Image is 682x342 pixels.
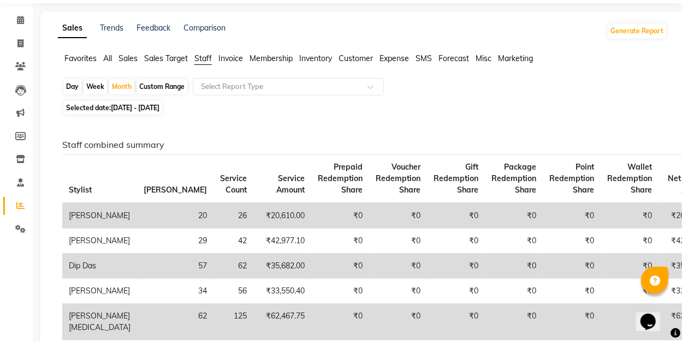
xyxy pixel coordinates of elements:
[438,53,469,63] span: Forecast
[543,203,601,229] td: ₹0
[253,254,311,279] td: ₹35,682.00
[318,162,363,195] span: Prepaid Redemption Share
[62,304,137,340] td: [PERSON_NAME][MEDICAL_DATA]
[118,53,138,63] span: Sales
[311,304,369,340] td: ₹0
[253,203,311,229] td: ₹20,610.00
[137,203,214,229] td: 20
[63,101,162,115] span: Selected date:
[369,279,427,304] td: ₹0
[485,254,543,279] td: ₹0
[601,304,659,340] td: ₹0
[111,104,159,112] span: [DATE] - [DATE]
[62,203,137,229] td: [PERSON_NAME]
[549,162,594,195] span: Point Redemption Share
[214,254,253,279] td: 62
[214,229,253,254] td: 42
[601,203,659,229] td: ₹0
[253,229,311,254] td: ₹42,977.10
[311,203,369,229] td: ₹0
[62,254,137,279] td: Dip Das
[485,203,543,229] td: ₹0
[427,304,485,340] td: ₹0
[218,53,243,63] span: Invoice
[63,79,81,94] div: Day
[194,53,212,63] span: Staff
[137,229,214,254] td: 29
[64,53,97,63] span: Favorites
[214,203,253,229] td: 26
[476,53,491,63] span: Misc
[144,53,188,63] span: Sales Target
[427,279,485,304] td: ₹0
[62,140,659,150] h6: Staff combined summary
[137,254,214,279] td: 57
[369,203,427,229] td: ₹0
[601,229,659,254] td: ₹0
[103,53,112,63] span: All
[137,304,214,340] td: 62
[485,304,543,340] td: ₹0
[607,162,652,195] span: Wallet Redemption Share
[137,23,170,33] a: Feedback
[498,53,533,63] span: Marketing
[214,304,253,340] td: 125
[636,298,671,331] iframe: chat widget
[485,229,543,254] td: ₹0
[434,162,478,195] span: Gift Redemption Share
[485,279,543,304] td: ₹0
[276,173,305,195] span: Service Amount
[84,79,107,94] div: Week
[220,173,247,195] span: Service Count
[416,53,432,63] span: SMS
[183,23,226,33] a: Comparison
[376,162,420,195] span: Voucher Redemption Share
[608,23,666,39] button: Generate Report
[100,23,123,33] a: Trends
[137,279,214,304] td: 34
[369,304,427,340] td: ₹0
[311,279,369,304] td: ₹0
[369,229,427,254] td: ₹0
[214,279,253,304] td: 56
[62,279,137,304] td: [PERSON_NAME]
[109,79,134,94] div: Month
[339,53,373,63] span: Customer
[379,53,409,63] span: Expense
[311,254,369,279] td: ₹0
[299,53,332,63] span: Inventory
[69,185,92,195] span: Stylist
[543,229,601,254] td: ₹0
[253,304,311,340] td: ₹62,467.75
[543,279,601,304] td: ₹0
[137,79,187,94] div: Custom Range
[427,203,485,229] td: ₹0
[601,254,659,279] td: ₹0
[427,229,485,254] td: ₹0
[62,229,137,254] td: [PERSON_NAME]
[311,229,369,254] td: ₹0
[543,304,601,340] td: ₹0
[253,279,311,304] td: ₹33,550.40
[427,254,485,279] td: ₹0
[250,53,293,63] span: Membership
[601,279,659,304] td: ₹0
[543,254,601,279] td: ₹0
[369,254,427,279] td: ₹0
[491,162,536,195] span: Package Redemption Share
[144,185,207,195] span: [PERSON_NAME]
